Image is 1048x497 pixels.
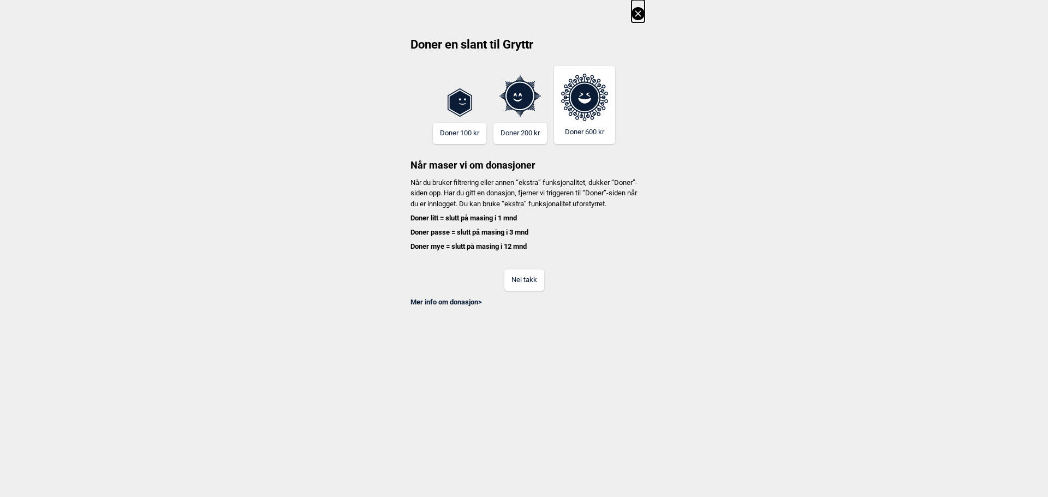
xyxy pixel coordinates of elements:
button: Doner 100 kr [433,123,486,144]
b: Doner litt = slutt på masing i 1 mnd [410,214,517,222]
b: Doner mye = slutt på masing i 12 mnd [410,242,527,250]
button: Doner 600 kr [554,66,615,144]
p: Når du bruker filtrering eller annen “ekstra” funksjonalitet, dukker “Doner”-siden opp. Har du gi... [403,177,645,252]
b: Doner passe = slutt på masing i 3 mnd [410,228,528,236]
button: Nei takk [504,270,544,291]
button: Doner 200 kr [493,123,547,144]
a: Mer info om donasjon> [410,298,482,306]
h3: Når maser vi om donasjoner [403,144,645,172]
h2: Doner en slant til Gryttr [403,37,645,61]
